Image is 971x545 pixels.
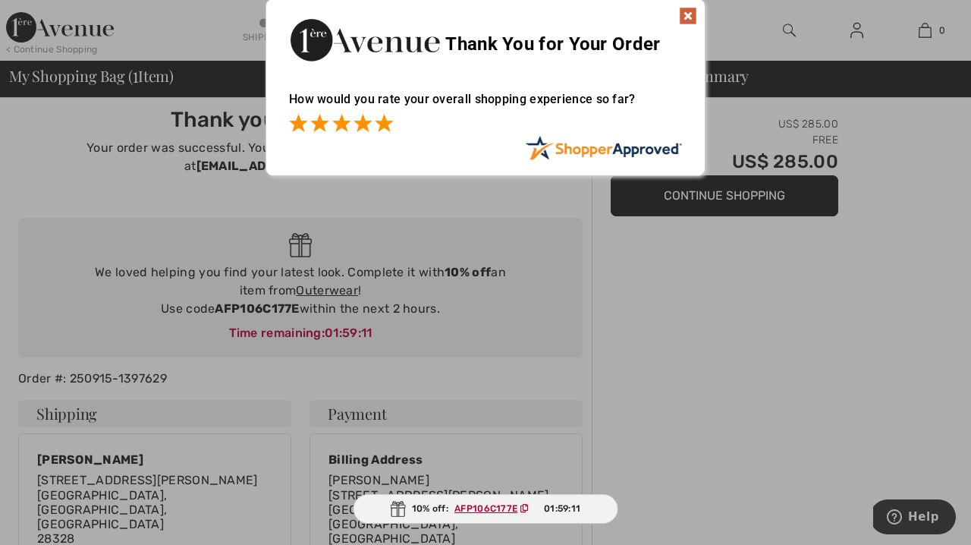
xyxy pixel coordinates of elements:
[391,501,406,517] img: Gift.svg
[35,11,66,24] span: Help
[289,14,441,65] img: Thank You for Your Order
[454,503,517,514] ins: AFP106C177E
[544,502,580,515] span: 01:59:11
[445,33,660,55] span: Thank You for Your Order
[679,7,697,25] img: x
[289,77,682,135] div: How would you rate your overall shopping experience so far?
[354,494,618,524] div: 10% off:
